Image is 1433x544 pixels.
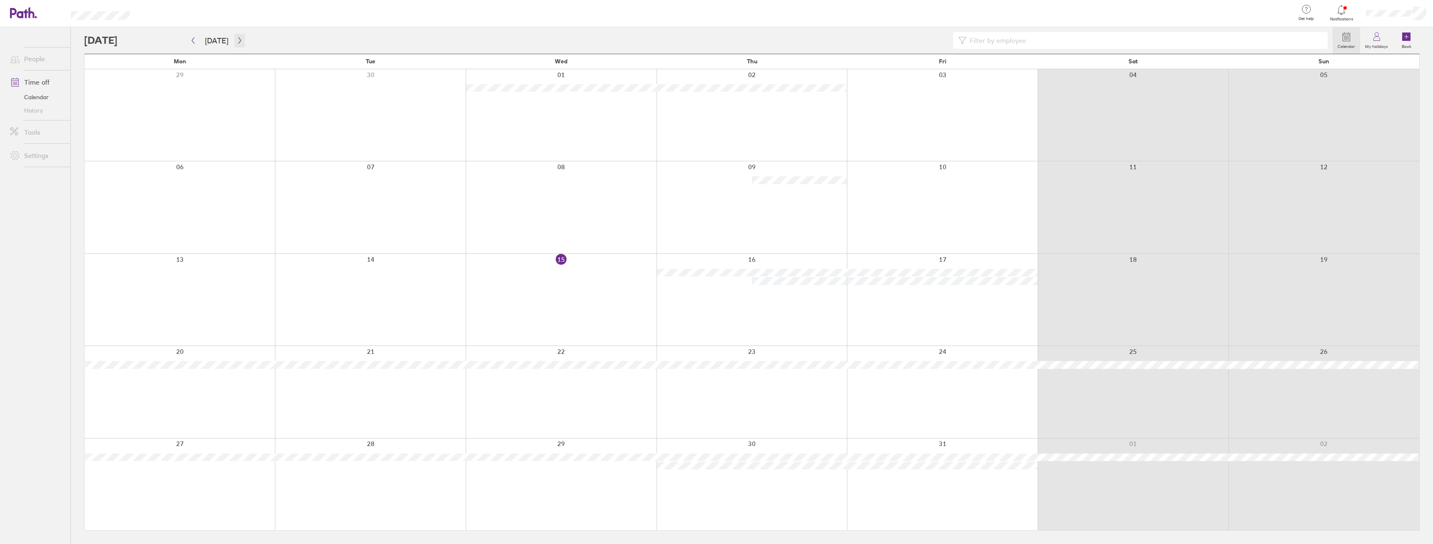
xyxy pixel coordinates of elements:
[939,58,946,65] span: Fri
[1393,27,1420,54] a: Book
[366,58,375,65] span: Tue
[174,58,186,65] span: Mon
[1128,58,1138,65] span: Sat
[3,74,70,90] a: Time off
[747,58,757,65] span: Thu
[1397,42,1416,49] label: Book
[1360,27,1393,54] a: My holidays
[1333,42,1360,49] label: Calendar
[3,147,70,164] a: Settings
[1328,4,1355,22] a: Notifications
[966,33,1323,48] input: Filter by employee
[198,34,235,48] button: [DATE]
[3,104,70,117] a: History
[1333,27,1360,54] a: Calendar
[3,50,70,67] a: People
[3,90,70,104] a: Calendar
[3,124,70,140] a: Tools
[1328,17,1355,22] span: Notifications
[1318,58,1329,65] span: Sun
[555,58,567,65] span: Wed
[1293,16,1320,21] span: Get help
[1360,42,1393,49] label: My holidays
